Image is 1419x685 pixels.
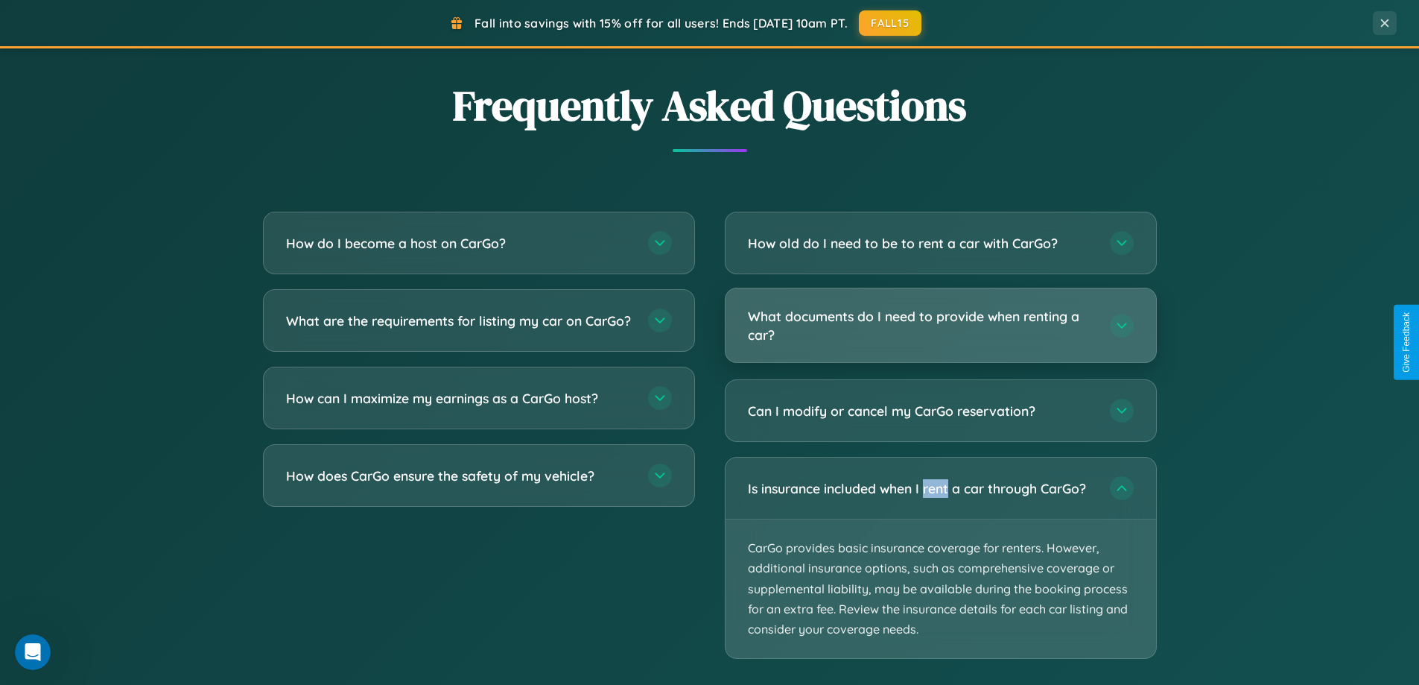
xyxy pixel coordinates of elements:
h3: How can I maximize my earnings as a CarGo host? [286,389,633,408]
h3: Can I modify or cancel my CarGo reservation? [748,402,1095,420]
h3: How does CarGo ensure the safety of my vehicle? [286,467,633,485]
h3: What documents do I need to provide when renting a car? [748,307,1095,344]
h3: How do I become a host on CarGo? [286,234,633,253]
span: Fall into savings with 15% off for all users! Ends [DATE] 10am PT. [474,16,848,31]
h2: Frequently Asked Questions [263,77,1157,134]
p: CarGo provides basic insurance coverage for renters. However, additional insurance options, such ... [726,520,1156,658]
iframe: Intercom live chat [15,634,51,670]
button: FALL15 [859,10,921,36]
h3: Is insurance included when I rent a car through CarGo? [748,479,1095,498]
h3: What are the requirements for listing my car on CarGo? [286,312,633,330]
div: Give Feedback [1401,312,1412,373]
h3: How old do I need to be to rent a car with CarGo? [748,234,1095,253]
